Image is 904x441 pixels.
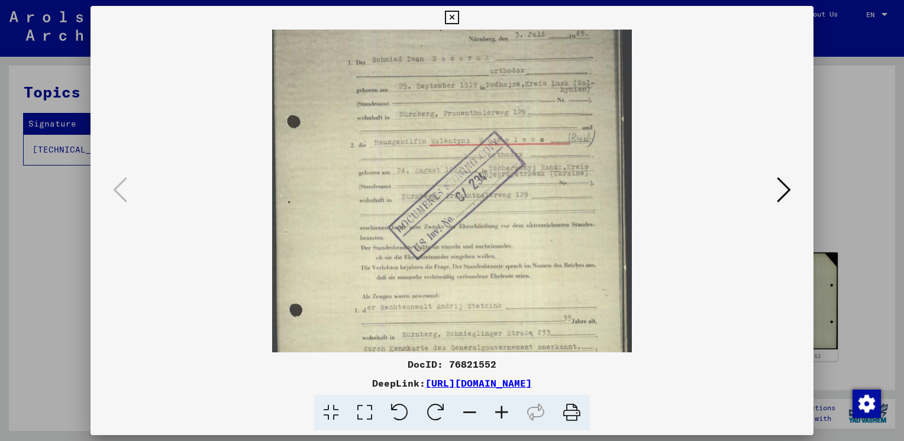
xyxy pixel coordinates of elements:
[91,357,813,371] div: DocID: 76821552
[91,376,813,390] div: DeepLink:
[853,390,881,418] img: Change consent
[852,389,880,417] div: Change consent
[425,377,532,389] a: [URL][DOMAIN_NAME]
